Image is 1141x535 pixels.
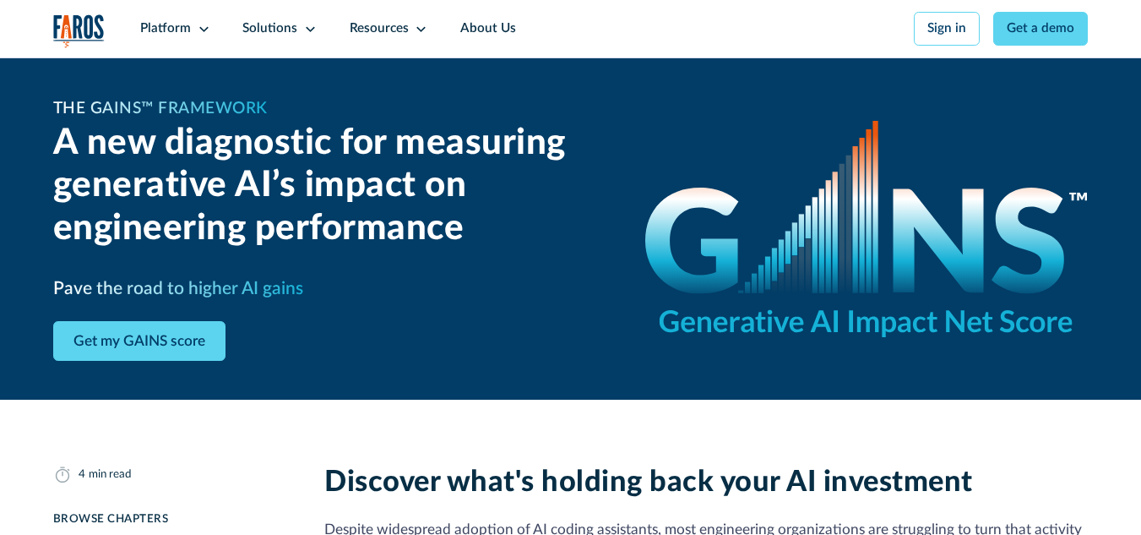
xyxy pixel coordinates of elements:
[53,122,606,250] h2: A new diagnostic for measuring generative AI’s impact on engineering performance
[53,14,105,48] a: home
[53,510,286,527] div: Browse Chapters
[140,19,191,39] div: Platform
[53,321,225,361] a: Get my GAINS score
[914,12,981,46] a: Sign in
[53,276,303,303] h3: Pave the road to higher AI gains
[350,19,409,39] div: Resources
[242,19,297,39] div: Solutions
[324,465,1088,500] h2: Discover what's holding back your AI investment
[53,14,105,48] img: Logo of the analytics and reporting company Faros.
[79,466,85,483] div: 4
[53,97,268,122] h1: The GAINS™ Framework
[993,12,1089,46] a: Get a demo
[645,121,1088,337] img: GAINS - the Generative AI Impact Net Score logo
[89,466,132,483] div: min read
